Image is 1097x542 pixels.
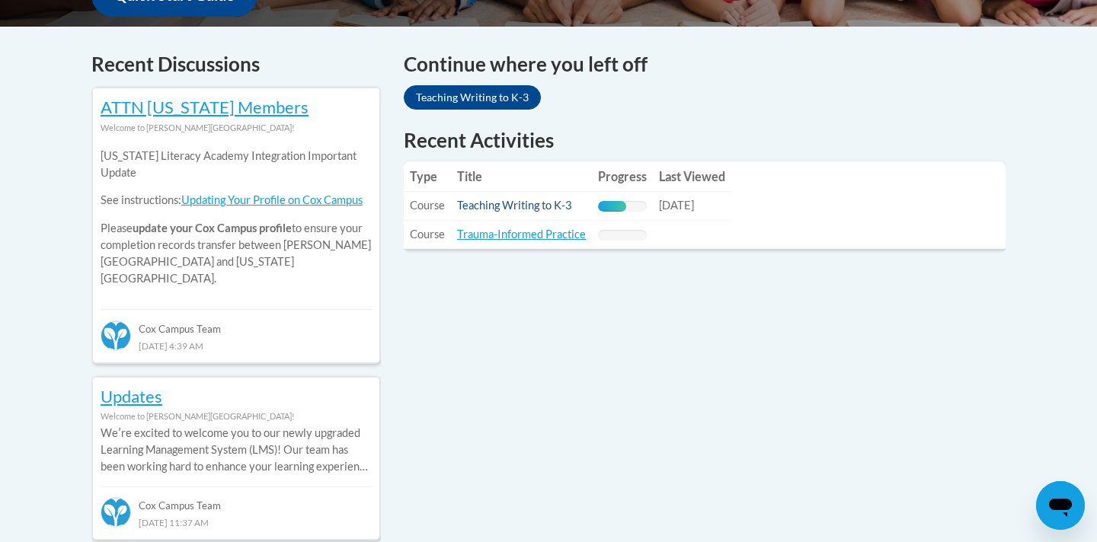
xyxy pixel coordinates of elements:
[592,161,653,192] th: Progress
[659,199,694,212] span: [DATE]
[181,193,363,206] a: Updating Your Profile on Cox Campus
[101,136,372,298] div: Please to ensure your completion records transfer between [PERSON_NAME][GEOGRAPHIC_DATA] and [US_...
[133,222,292,234] b: update your Cox Campus profile
[101,148,372,181] p: [US_STATE] Literacy Academy Integration Important Update
[457,199,572,212] a: Teaching Writing to K-3
[101,425,372,475] p: Weʹre excited to welcome you to our newly upgraded Learning Management System (LMS)! Our team has...
[404,49,1006,79] h4: Continue where you left off
[101,514,372,531] div: [DATE] 11:37 AM
[101,309,372,336] div: Cox Campus Team
[91,49,381,79] h4: Recent Discussions
[101,486,372,514] div: Cox Campus Team
[410,228,445,241] span: Course
[410,199,445,212] span: Course
[457,228,586,241] a: Trauma-Informed Practice
[101,192,372,209] p: See instructions:
[101,386,162,406] a: Updates
[653,161,731,192] th: Last Viewed
[404,126,1006,154] h1: Recent Activities
[101,97,309,117] a: ATTN [US_STATE] Members
[101,497,131,528] img: Cox Campus Team
[101,120,372,136] div: Welcome to [PERSON_NAME][GEOGRAPHIC_DATA]!
[404,161,451,192] th: Type
[101,320,131,351] img: Cox Campus Team
[101,408,372,425] div: Welcome to [PERSON_NAME][GEOGRAPHIC_DATA]!
[451,161,592,192] th: Title
[101,337,372,354] div: [DATE] 4:39 AM
[404,85,541,110] a: Teaching Writing to K-3
[598,201,626,212] div: Progress, %
[1036,481,1085,530] iframe: Button to launch messaging window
